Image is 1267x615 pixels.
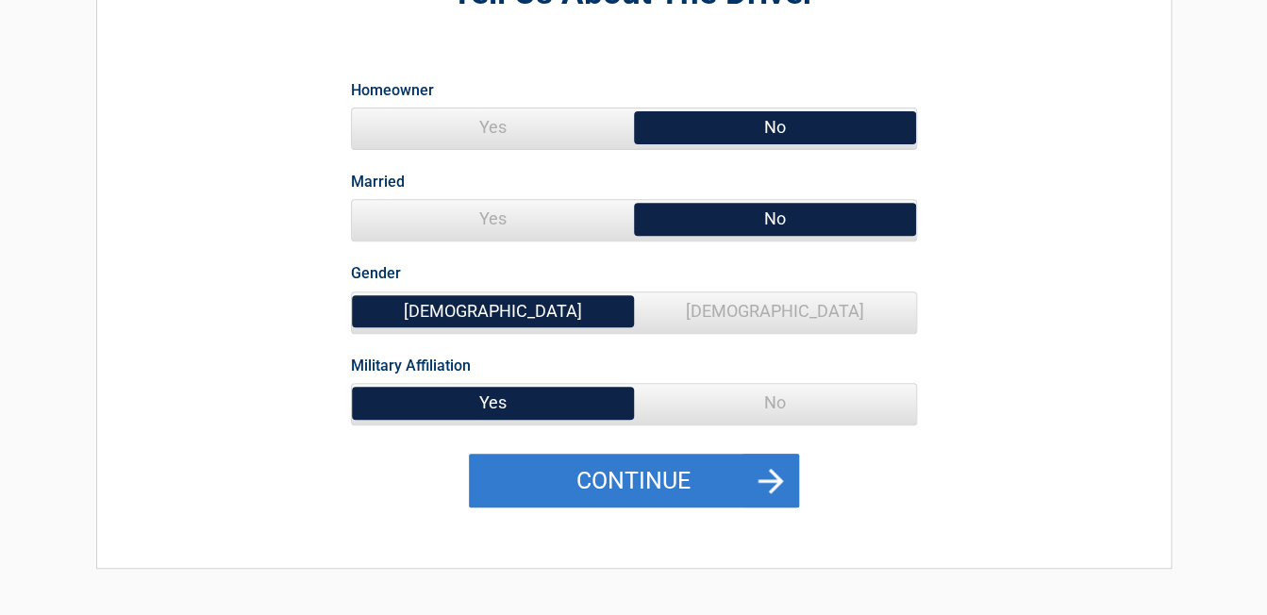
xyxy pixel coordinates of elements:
[352,292,634,330] span: [DEMOGRAPHIC_DATA]
[634,108,916,146] span: No
[351,353,471,378] label: Military Affiliation
[351,169,405,194] label: Married
[634,200,916,238] span: No
[351,260,401,286] label: Gender
[352,108,634,146] span: Yes
[469,454,799,508] button: Continue
[351,77,434,103] label: Homeowner
[352,200,634,238] span: Yes
[634,292,916,330] span: [DEMOGRAPHIC_DATA]
[352,384,634,422] span: Yes
[634,384,916,422] span: No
